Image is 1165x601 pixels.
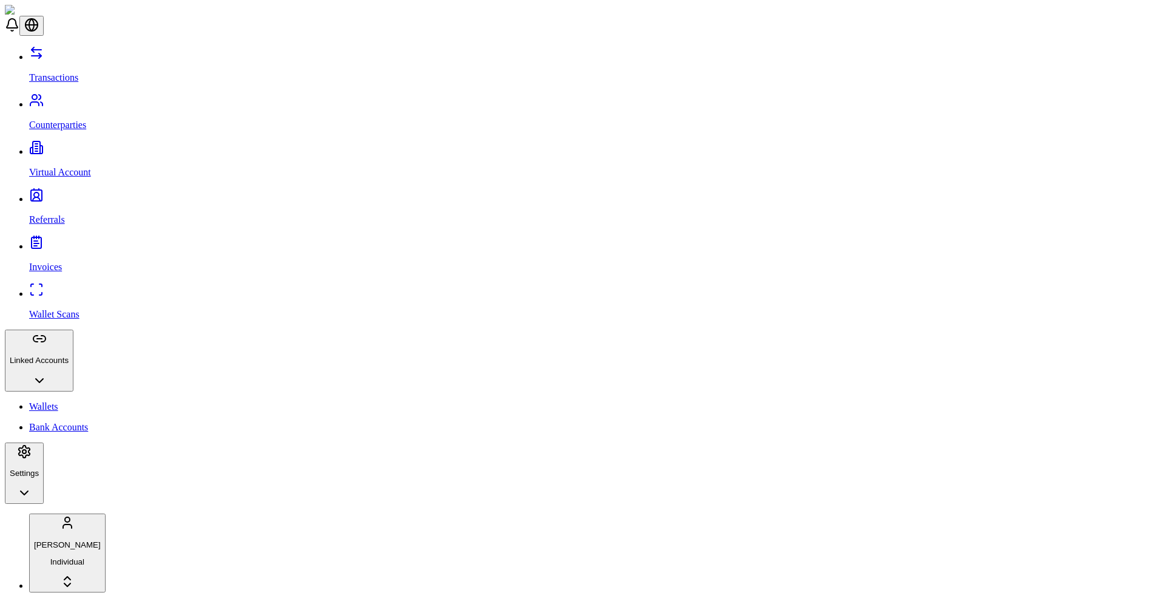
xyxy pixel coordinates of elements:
a: Counterparties [29,99,1160,131]
p: Settings [10,469,39,478]
p: Counterparties [29,120,1160,131]
button: [PERSON_NAME]Individual [29,514,106,593]
a: Wallet Scans [29,288,1160,320]
a: Transactions [29,52,1160,83]
a: Referrals [29,194,1160,225]
p: Wallet Scans [29,309,1160,320]
p: Invoices [29,262,1160,273]
p: Transactions [29,72,1160,83]
a: Virtual Account [29,146,1160,178]
a: Wallets [29,401,1160,412]
a: Invoices [29,241,1160,273]
button: Linked Accounts [5,330,73,392]
p: Referrals [29,214,1160,225]
a: Bank Accounts [29,422,1160,433]
p: Linked Accounts [10,356,69,365]
img: ShieldPay Logo [5,5,77,16]
p: Individual [34,557,101,566]
button: Settings [5,443,44,504]
p: Virtual Account [29,167,1160,178]
p: [PERSON_NAME] [34,540,101,549]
